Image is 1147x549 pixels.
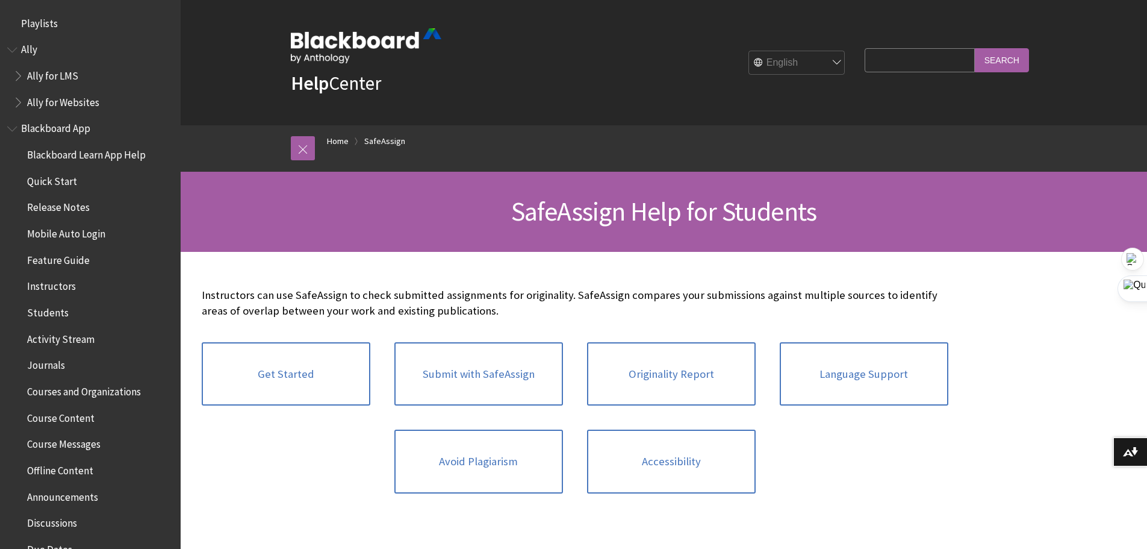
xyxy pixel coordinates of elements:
nav: Book outline for Anthology Ally Help [7,40,173,113]
span: Ally [21,40,37,56]
span: Courses and Organizations [27,381,141,398]
span: Feature Guide [27,250,90,266]
span: Course Messages [27,434,101,451]
a: HelpCenter [291,71,381,95]
select: Site Language Selector [749,51,845,75]
span: Blackboard Learn App Help [27,145,146,161]
a: Get Started [202,342,370,406]
span: Ally for Websites [27,92,99,108]
span: Instructors [27,277,76,293]
span: Blackboard App [21,119,90,135]
span: Activity Stream [27,329,95,345]
a: Originality Report [587,342,756,406]
nav: Book outline for Playlists [7,13,173,34]
span: Mobile Auto Login [27,224,105,240]
span: Announcements [27,487,98,503]
a: Avoid Plagiarism [394,430,563,494]
span: Course Content [27,408,95,424]
strong: Help [291,71,329,95]
span: Quick Start [27,171,77,187]
span: Ally for LMS [27,66,78,82]
img: Blackboard by Anthology [291,28,441,63]
a: Language Support [780,342,948,406]
span: Playlists [21,13,58,30]
a: Accessibility [587,430,756,494]
input: Search [975,48,1029,72]
span: SafeAssign Help for Students [511,195,817,228]
a: SafeAssign [364,134,405,149]
span: Release Notes [27,198,90,214]
a: Submit with SafeAssign [394,342,563,406]
span: Journals [27,356,65,372]
a: Home [327,134,349,149]
span: Offline Content [27,460,93,477]
p: Instructors can use SafeAssign to check submitted assignments for originality. SafeAssign compare... [202,287,948,319]
span: Students [27,303,69,319]
span: Discussions [27,513,77,529]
